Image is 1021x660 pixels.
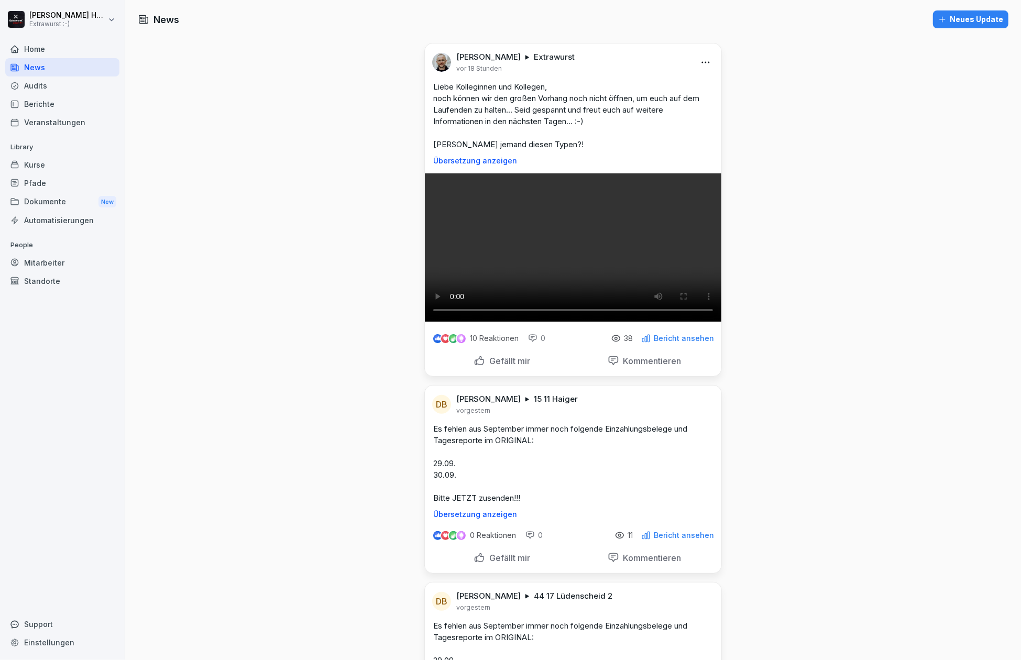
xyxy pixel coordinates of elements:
p: Library [5,139,119,156]
img: like [434,334,442,343]
div: Dokumente [5,192,119,212]
a: DokumenteNew [5,192,119,212]
div: DB [432,395,451,414]
p: [PERSON_NAME] [456,591,521,601]
p: vorgestern [456,603,490,612]
div: 0 [525,530,543,541]
img: inspiring [457,334,466,343]
h1: News [153,13,179,27]
p: 44 17 Lüdenscheid 2 [534,591,612,601]
p: Bericht ansehen [654,334,714,343]
img: celebrate [449,334,458,343]
p: Kommentieren [619,553,682,563]
a: Home [5,40,119,58]
p: Übersetzung anzeigen [433,157,713,165]
p: [PERSON_NAME] [456,394,521,404]
p: 15 11 Haiger [534,394,578,404]
a: Berichte [5,95,119,113]
img: love [442,532,449,540]
p: 10 Reaktionen [470,334,519,343]
img: k5nlqdpwapsdgj89rsfbt2s8.png [432,53,451,72]
a: Einstellungen [5,633,119,652]
p: Liebe Kolleginnen und Kollegen, noch können wir den großen Vorhang noch nicht öffnen, um euch auf... [433,81,713,150]
p: vorgestern [456,406,490,415]
a: Automatisierungen [5,211,119,229]
p: People [5,237,119,254]
p: Gefällt mir [485,553,530,563]
div: 0 [528,333,545,344]
p: Extrawurst [534,52,575,62]
a: Kurse [5,156,119,174]
img: celebrate [449,531,458,540]
p: [PERSON_NAME] [456,52,521,62]
p: Extrawurst :-) [29,20,106,28]
p: vor 18 Stunden [456,64,502,73]
p: Bericht ansehen [654,531,714,540]
a: Veranstaltungen [5,113,119,131]
div: New [98,196,116,208]
div: DB [432,592,451,611]
p: Gefällt mir [485,356,530,366]
img: love [442,335,449,343]
div: Support [5,615,119,633]
p: Übersetzung anzeigen [433,510,713,519]
a: Standorte [5,272,119,290]
div: Neues Update [938,14,1003,25]
a: Mitarbeiter [5,254,119,272]
p: [PERSON_NAME] Hagebaum [29,11,106,20]
p: Kommentieren [619,356,682,366]
a: Audits [5,76,119,95]
a: Pfade [5,174,119,192]
p: 38 [624,334,633,343]
p: Es fehlen aus September immer noch folgende Einzahlungsbelege und Tagesreporte im ORIGINAL: 29.09... [433,423,713,504]
button: Neues Update [933,10,1008,28]
p: 11 [628,531,633,540]
img: inspiring [457,531,466,540]
img: like [434,531,442,540]
p: 0 Reaktionen [470,531,516,540]
a: News [5,58,119,76]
